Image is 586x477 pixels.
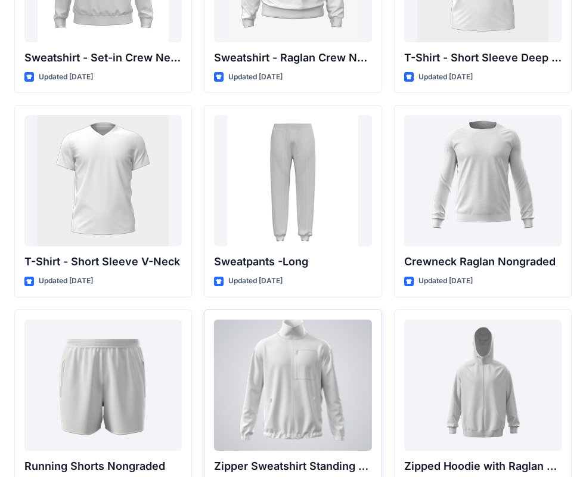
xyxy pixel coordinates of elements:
p: T-Shirt - Short Sleeve Deep V-Neck [404,49,562,66]
p: Zipped Hoodie with Raglan Sleeve Nongraded [404,458,562,475]
a: Sweatpants -Long [214,115,371,246]
p: Crewneck Raglan Nongraded [404,253,562,270]
p: Updated [DATE] [39,71,93,83]
p: Updated [DATE] [418,71,473,83]
p: Sweatshirt - Set-in Crew Neck w Kangaroo Pocket [24,49,182,66]
a: Zipped Hoodie with Raglan Sleeve Nongraded [404,320,562,451]
p: Sweatshirt - Raglan Crew Neck [214,49,371,66]
p: Sweatpants -Long [214,253,371,270]
p: Updated [DATE] [228,71,283,83]
a: Running Shorts Nongraded [24,320,182,451]
p: Updated [DATE] [418,275,473,287]
a: Crewneck Raglan Nongraded [404,115,562,246]
a: Zipper Sweatshirt Standing Collar Nongraded [214,320,371,451]
p: Updated [DATE] [39,275,93,287]
p: Updated [DATE] [228,275,283,287]
a: T-Shirt - Short Sleeve V-Neck [24,115,182,246]
p: Running Shorts Nongraded [24,458,182,475]
p: T-Shirt - Short Sleeve V-Neck [24,253,182,270]
p: Zipper Sweatshirt Standing Collar Nongraded [214,458,371,475]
